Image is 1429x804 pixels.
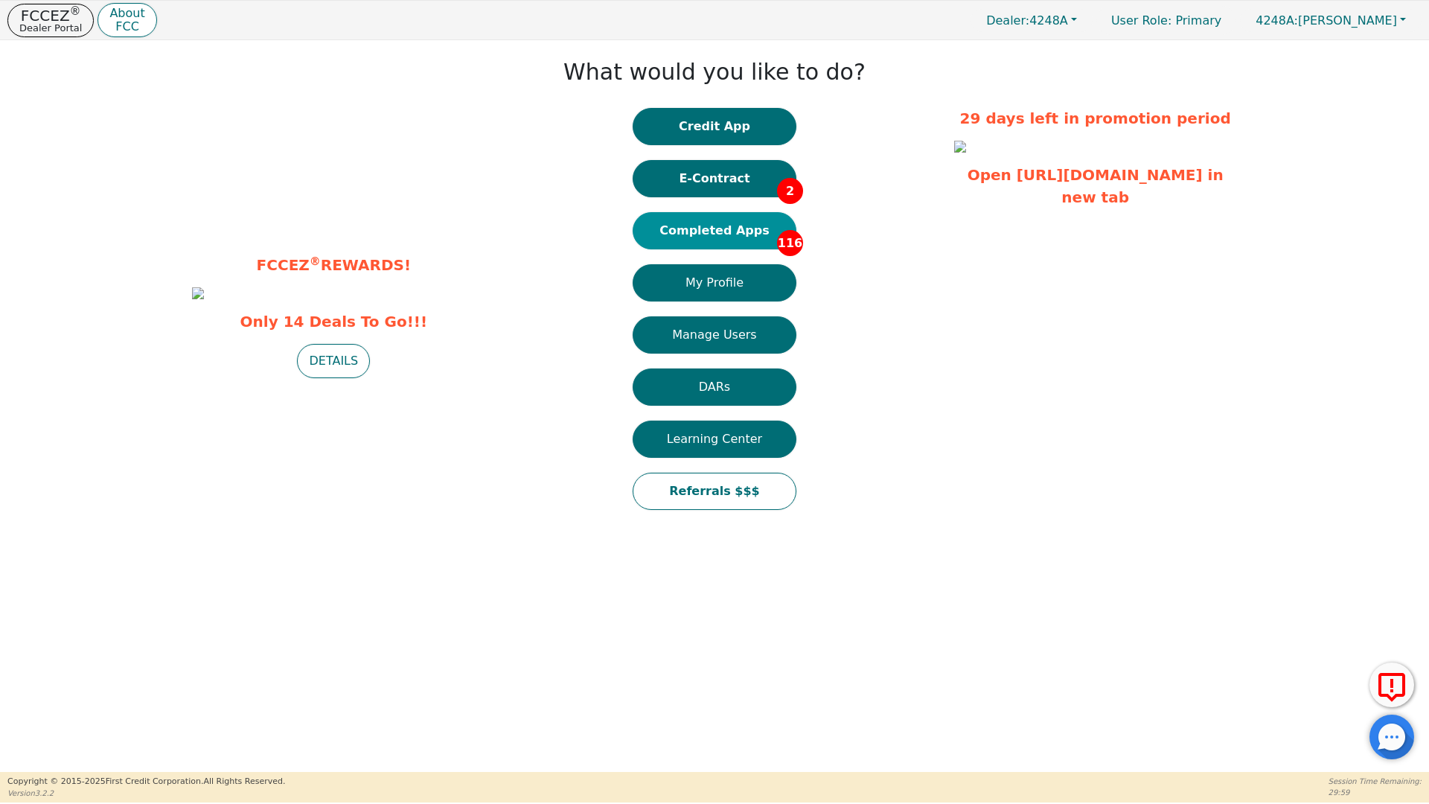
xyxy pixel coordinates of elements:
span: 2 [777,178,803,204]
p: FCCEZ [19,8,82,23]
p: Session Time Remaining: [1329,776,1422,787]
button: My Profile [633,264,796,301]
button: FCCEZ®Dealer Portal [7,4,94,37]
sup: ® [70,4,81,18]
img: 965bc121-5976-430b-a450-b95e82e5c3ea [954,141,966,153]
span: Only 14 Deals To Go!!! [192,310,475,333]
button: DARs [633,368,796,406]
span: 4248A [986,13,1068,28]
a: User Role: Primary [1096,6,1236,35]
button: Completed Apps116 [633,212,796,249]
p: Copyright © 2015- 2025 First Credit Corporation. [7,776,285,788]
h1: What would you like to do? [563,59,866,86]
button: Credit App [633,108,796,145]
button: Dealer:4248A [971,9,1093,32]
p: FCC [109,21,144,33]
button: DETAILS [297,344,370,378]
p: About [109,7,144,19]
button: 4248A:[PERSON_NAME] [1240,9,1422,32]
button: E-Contract2 [633,160,796,197]
sup: ® [310,255,321,268]
button: Referrals $$$ [633,473,796,510]
button: Manage Users [633,316,796,354]
p: FCCEZ REWARDS! [192,254,475,276]
p: 29 days left in promotion period [954,107,1237,130]
p: Version 3.2.2 [7,788,285,799]
span: 116 [777,230,803,256]
button: Report Error to FCC [1369,663,1414,707]
button: Learning Center [633,421,796,458]
span: [PERSON_NAME] [1256,13,1397,28]
img: feb0e5f6-4423-43d4-a16f-0aa1cec15c37 [192,287,204,299]
button: AboutFCC [97,3,156,38]
p: 29:59 [1329,787,1422,798]
span: 4248A: [1256,13,1298,28]
p: Primary [1096,6,1236,35]
span: Dealer: [986,13,1029,28]
p: Dealer Portal [19,23,82,33]
a: Open [URL][DOMAIN_NAME] in new tab [968,166,1224,206]
span: All Rights Reserved. [203,776,285,786]
span: User Role : [1111,13,1171,28]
